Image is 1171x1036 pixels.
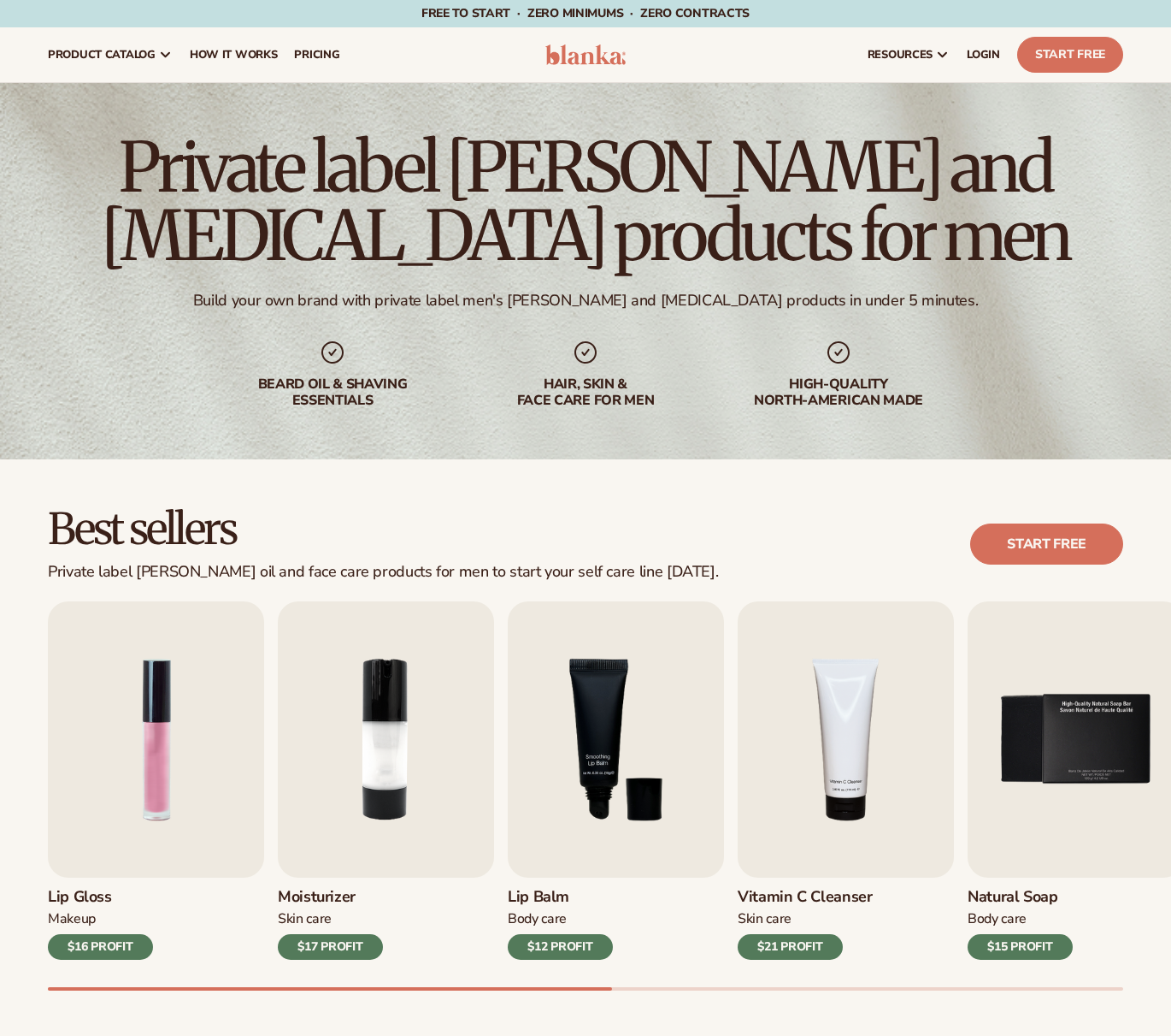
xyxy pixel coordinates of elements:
a: Start Free [1017,37,1123,73]
div: Private label [PERSON_NAME] oil and face care products for men to start your self care line [DATE]. [48,563,718,582]
h3: Moisturizer [278,888,383,907]
a: LOGIN [958,27,1009,82]
a: resources [859,27,958,82]
div: Body Care [508,910,613,928]
div: $21 PROFIT [738,934,843,960]
div: Makeup [48,910,153,928]
a: 4 / 9 [738,601,954,960]
div: Body Care [968,910,1073,928]
div: High-quality North-american made [729,376,948,409]
h3: Lip Balm [508,888,613,907]
h3: Vitamin C Cleanser [738,888,873,907]
a: How It Works [181,27,286,82]
span: LOGIN [967,48,1000,62]
span: resources [868,48,933,62]
h1: Private label [PERSON_NAME] and [MEDICAL_DATA] products for men [48,133,1123,270]
span: product catalog [48,48,156,62]
a: 3 / 9 [508,601,724,960]
div: Build your own brand with private label men's [PERSON_NAME] and [MEDICAL_DATA] products in under ... [193,291,978,311]
div: $12 PROFIT [508,934,613,960]
div: hair, skin & face care for men [476,376,695,409]
div: $15 PROFIT [968,934,1073,960]
h3: Lip Gloss [48,888,153,907]
div: beard oil & shaving essentials [223,376,442,409]
a: pricing [285,27,348,82]
a: 1 / 9 [48,601,264,960]
a: 2 / 9 [278,601,494,960]
div: $17 PROFIT [278,934,383,960]
span: How It Works [190,48,278,62]
a: Start free [970,524,1123,565]
span: pricing [294,48,339,62]
a: product catalog [39,27,181,82]
h3: Natural Soap [968,888,1073,907]
h2: Best sellers [48,507,718,553]
div: Skin Care [738,910,873,928]
div: $16 PROFIT [48,934,153,960]
img: logo [545,44,626,65]
span: Free to start · ZERO minimums · ZERO contracts [421,5,750,21]
div: Skin Care [278,910,383,928]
